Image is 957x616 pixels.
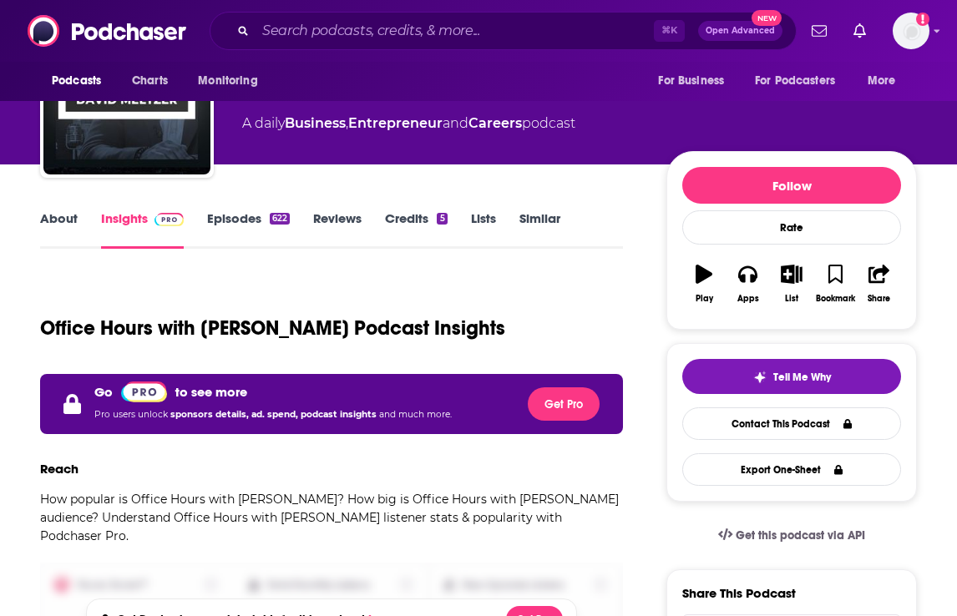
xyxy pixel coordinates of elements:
[698,21,782,41] button: Open AdvancedNew
[242,114,575,134] div: A daily podcast
[856,65,917,97] button: open menu
[210,12,797,50] div: Search podcasts, credits, & more...
[40,316,505,341] h1: Office Hours with [PERSON_NAME] Podcast Insights
[256,18,654,44] input: Search podcasts, credits, & more...
[528,387,600,421] button: Get Pro
[170,409,379,420] span: sponsors details, ad. spend, podcast insights
[893,13,929,49] img: User Profile
[858,254,901,314] button: Share
[737,294,759,304] div: Apps
[207,210,290,249] a: Episodes622
[705,515,879,556] a: Get this podcast via API
[752,10,782,26] span: New
[682,585,796,601] h3: Share This Podcast
[437,213,447,225] div: 5
[682,407,901,440] a: Contact This Podcast
[916,13,929,26] svg: Add a profile image
[682,453,901,486] button: Export One-Sheet
[94,402,452,427] p: Pro users unlock and much more.
[132,69,168,93] span: Charts
[348,115,443,131] a: Entrepreneur
[646,65,745,97] button: open menu
[696,294,713,304] div: Play
[121,381,167,402] img: Podchaser Pro
[726,254,769,314] button: Apps
[471,210,496,249] a: Lists
[682,167,901,204] button: Follow
[175,384,247,400] p: to see more
[868,69,896,93] span: More
[682,359,901,394] button: tell me why sparkleTell Me Why
[52,69,101,93] span: Podcasts
[40,65,123,97] button: open menu
[847,17,873,45] a: Show notifications dropdown
[773,371,831,384] span: Tell Me Why
[682,254,726,314] button: Play
[682,210,901,245] div: Rate
[755,69,835,93] span: For Podcasters
[770,254,813,314] button: List
[285,115,346,131] a: Business
[805,17,833,45] a: Show notifications dropdown
[893,13,929,49] span: Logged in as AutumnKatie
[346,115,348,131] span: ,
[121,65,178,97] a: Charts
[385,210,447,249] a: Credits5
[28,15,188,47] img: Podchaser - Follow, Share and Rate Podcasts
[813,254,857,314] button: Bookmark
[313,210,362,249] a: Reviews
[154,213,184,226] img: Podchaser Pro
[753,371,767,384] img: tell me why sparkle
[868,294,890,304] div: Share
[519,210,560,249] a: Similar
[121,381,167,402] a: Pro website
[40,210,78,249] a: About
[654,20,685,42] span: ⌘ K
[706,27,775,35] span: Open Advanced
[101,210,184,249] a: InsightsPodchaser Pro
[893,13,929,49] button: Show profile menu
[40,490,623,545] p: How popular is Office Hours with [PERSON_NAME]? How big is Office Hours with [PERSON_NAME] audien...
[94,384,113,400] p: Go
[443,115,468,131] span: and
[186,65,279,97] button: open menu
[270,213,290,225] div: 622
[816,294,855,304] div: Bookmark
[744,65,859,97] button: open menu
[198,69,257,93] span: Monitoring
[468,115,522,131] a: Careers
[658,69,724,93] span: For Business
[785,294,798,304] div: List
[736,528,865,543] span: Get this podcast via API
[40,461,78,477] h3: Reach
